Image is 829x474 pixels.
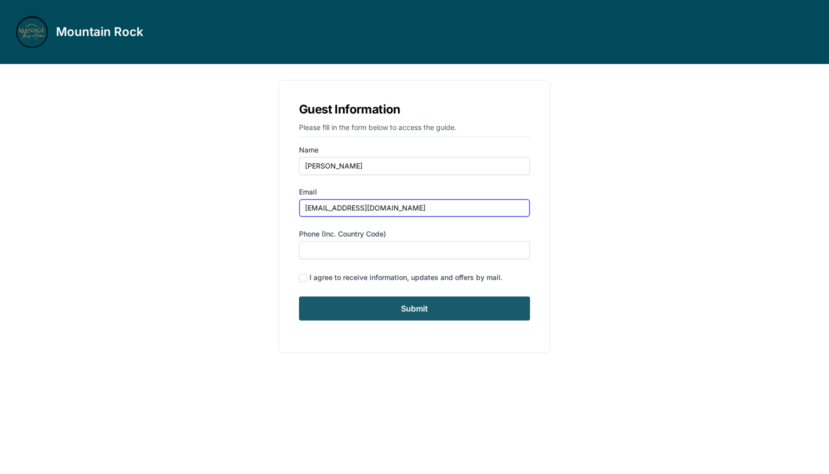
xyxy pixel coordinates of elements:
h3: Mountain Rock [56,24,143,40]
img: nvw4c207e1oz78qvgix4p8saqd0a [16,16,48,48]
a: Mountain Rock [16,16,143,48]
div: I agree to receive information, updates and offers by mail. [309,272,502,282]
label: Phone (inc. country code) [299,229,530,239]
p: Please fill in the form below to access the guide. [299,122,530,137]
label: Email [299,187,530,197]
h1: Guest Information [299,100,530,118]
input: Submit [299,296,530,320]
label: Name [299,145,530,155]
